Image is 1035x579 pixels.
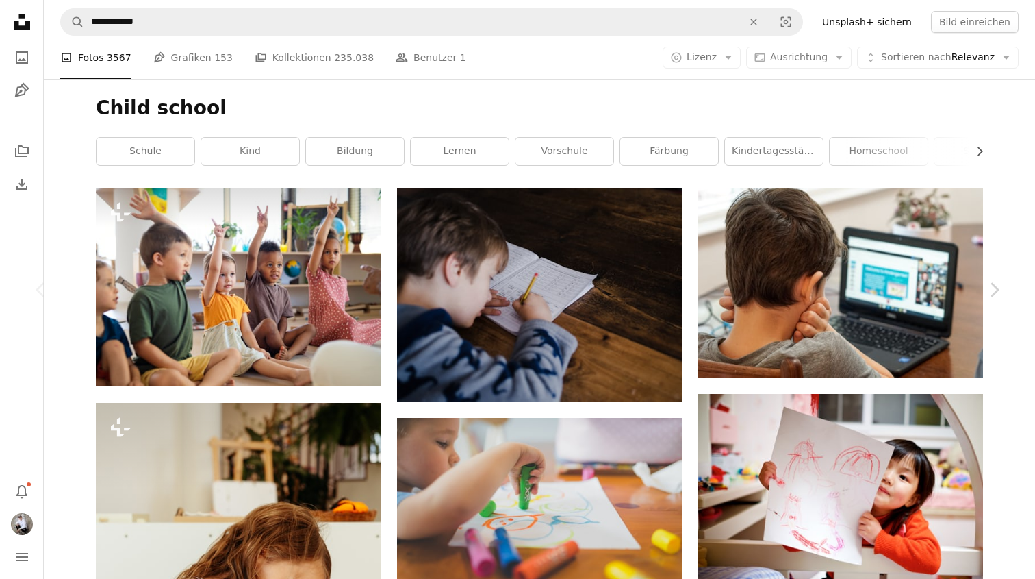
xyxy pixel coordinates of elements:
[214,50,233,65] span: 153
[8,138,36,165] a: Kollektionen
[397,506,682,519] a: Ein kleiner Junge, der mit ein paar Buntstiften an einem Tisch sitzt
[397,188,682,402] img: boy writing
[515,138,613,165] a: Vorschule
[96,96,983,121] h1: Child school
[770,51,828,62] span: Ausrichtung
[931,11,1019,33] button: Bild einreichen
[857,47,1019,69] button: Sortieren nachRelevanz
[201,138,299,165] a: Kind
[396,36,466,79] a: Benutzer 1
[8,44,36,71] a: Fotos
[411,138,509,165] a: Lernen
[306,138,404,165] a: Bildung
[8,478,36,505] button: Benachrichtigungen
[620,138,718,165] a: Färbung
[881,51,951,62] span: Sortieren nach
[96,188,381,386] img: Eine Gruppe kleiner Kindergartenkinder sitzt drinnen im Klassenzimmer auf dem Boden und hebt die ...
[255,36,374,79] a: Kollektionen 235.038
[725,138,823,165] a: Kindertagesstätte
[814,11,920,33] a: Unsplash+ sichern
[8,543,36,571] button: Menü
[746,47,852,69] button: Ausrichtung
[153,36,233,79] a: Grafiken 153
[663,47,741,69] button: Lizenz
[60,8,803,36] form: Finden Sie Bildmaterial auf der ganzen Webseite
[334,50,374,65] span: 235.038
[769,9,802,35] button: Visuelle Suche
[967,138,983,165] button: Liste nach rechts verschieben
[830,138,928,165] a: Homeschool
[8,171,36,198] a: Bisherige Downloads
[11,513,33,535] img: Avatar von Benutzer Christian Dübendorfer
[397,288,682,300] a: boy writing
[881,51,995,64] span: Relevanz
[61,9,84,35] button: Unsplash suchen
[460,50,466,65] span: 1
[698,188,983,378] img: Junge im grauen Hemd mit schwarzem Laptop
[97,138,194,165] a: Schule
[96,280,381,293] a: Eine Gruppe kleiner Kindergartenkinder sitzt drinnen im Klassenzimmer auf dem Boden und hebt die ...
[8,77,36,104] a: Grafiken
[934,138,1032,165] a: Studium
[698,489,983,502] a: Mädchen hält Papier mit Zeichnung
[687,51,717,62] span: Lizenz
[953,224,1035,356] a: Weiter
[8,510,36,538] button: Profil
[698,276,983,288] a: Junge im grauen Hemd mit schwarzem Laptop
[739,9,769,35] button: Löschen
